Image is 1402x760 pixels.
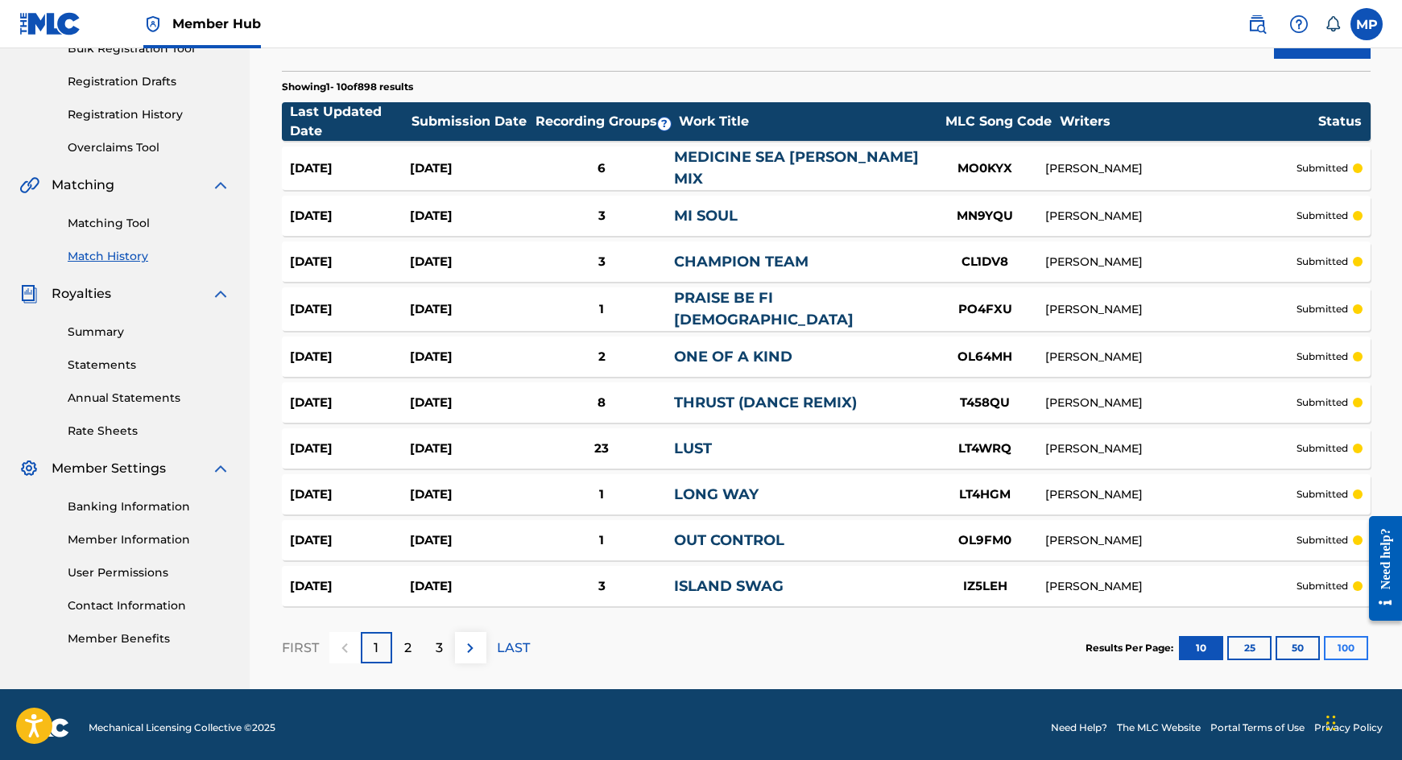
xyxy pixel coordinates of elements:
[143,14,163,34] img: Top Rightsholder
[19,176,39,195] img: Matching
[68,139,230,156] a: Overclaims Tool
[1045,208,1296,225] div: [PERSON_NAME]
[1318,112,1362,131] div: Status
[1060,112,1317,131] div: Writers
[211,176,230,195] img: expand
[530,531,674,550] div: 1
[290,159,410,178] div: [DATE]
[89,721,275,735] span: Mechanical Licensing Collective © 2025
[68,390,230,407] a: Annual Statements
[530,253,674,271] div: 3
[658,118,671,130] span: ?
[1297,441,1348,456] p: submitted
[674,253,809,271] a: CHAMPION TEAM
[52,459,166,478] span: Member Settings
[211,459,230,478] img: expand
[1045,301,1296,318] div: [PERSON_NAME]
[530,207,674,225] div: 3
[1283,8,1315,40] div: Help
[1045,254,1296,271] div: [PERSON_NAME]
[1325,16,1341,32] div: Notifications
[282,80,413,94] p: Showing 1 - 10 of 898 results
[530,348,674,366] div: 2
[1045,532,1296,549] div: [PERSON_NAME]
[1210,721,1305,735] a: Portal Terms of Use
[674,207,738,225] a: MI SOUL
[1247,14,1267,34] img: search
[924,394,1045,412] div: T458QU
[674,440,712,457] a: LUST
[674,485,759,503] a: LONG WAY
[410,485,530,504] div: [DATE]
[1297,254,1348,269] p: submitted
[1117,721,1201,735] a: The MLC Website
[679,112,937,131] div: Work Title
[924,348,1045,366] div: OL64MH
[1324,636,1368,660] button: 100
[410,440,530,458] div: [DATE]
[68,40,230,57] a: Bulk Registration Tool
[410,207,530,225] div: [DATE]
[1179,636,1223,660] button: 10
[172,14,261,33] span: Member Hub
[290,394,410,412] div: [DATE]
[1297,533,1348,547] p: submitted
[1321,683,1402,760] div: Chat Widget
[1045,349,1296,366] div: [PERSON_NAME]
[19,284,39,304] img: Royalties
[290,531,410,550] div: [DATE]
[1297,161,1348,176] p: submitted
[924,577,1045,596] div: IZ5LEH
[1227,636,1272,660] button: 25
[674,148,919,188] a: MEDICINE SEA [PERSON_NAME] MIX
[924,440,1045,458] div: LT4WRQ
[674,289,854,328] a: PRAISE BE FI [DEMOGRAPHIC_DATA]
[530,300,674,319] div: 1
[68,630,230,647] a: Member Benefits
[674,348,792,366] a: ONE OF A KIND
[1045,578,1296,595] div: [PERSON_NAME]
[290,577,410,596] div: [DATE]
[461,638,480,658] img: right
[1289,14,1309,34] img: help
[924,531,1045,550] div: OL9FM0
[924,300,1045,319] div: PO4FXU
[1045,160,1296,177] div: [PERSON_NAME]
[1241,8,1273,40] a: Public Search
[938,112,1059,131] div: MLC Song Code
[1326,699,1336,747] div: Drag
[374,638,378,658] p: 1
[530,159,674,178] div: 6
[674,394,857,411] a: THRUST (DANCE REMIX)
[1350,8,1383,40] div: User Menu
[410,577,530,596] div: [DATE]
[1086,641,1177,655] p: Results Per Page:
[1045,394,1296,411] div: [PERSON_NAME]
[410,531,530,550] div: [DATE]
[68,423,230,440] a: Rate Sheets
[290,300,410,319] div: [DATE]
[68,597,230,614] a: Contact Information
[1051,721,1107,735] a: Need Help?
[68,498,230,515] a: Banking Information
[290,348,410,366] div: [DATE]
[19,459,39,478] img: Member Settings
[410,300,530,319] div: [DATE]
[1045,486,1296,503] div: [PERSON_NAME]
[1297,579,1348,593] p: submitted
[404,638,412,658] p: 2
[68,73,230,90] a: Registration Drafts
[1297,209,1348,223] p: submitted
[410,348,530,366] div: [DATE]
[497,638,530,658] p: LAST
[290,102,411,141] div: Last Updated Date
[1357,504,1402,634] iframe: Resource Center
[674,531,784,549] a: OUT CONTROL
[412,112,532,131] div: Submission Date
[290,440,410,458] div: [DATE]
[1297,349,1348,364] p: submitted
[924,207,1045,225] div: MN9YQU
[68,564,230,581] a: User Permissions
[410,394,530,412] div: [DATE]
